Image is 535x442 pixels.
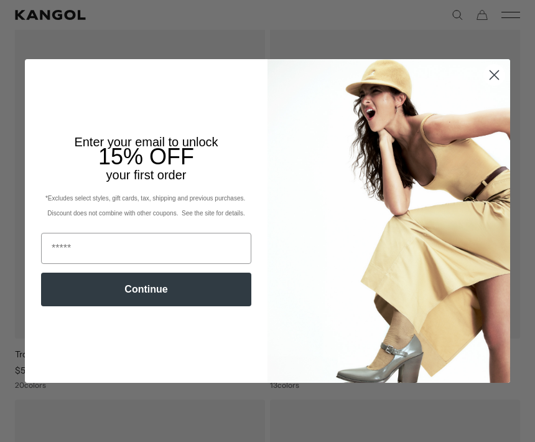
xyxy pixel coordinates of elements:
span: 15% OFF [98,144,194,169]
button: Close dialog [483,64,505,86]
button: Continue [41,273,251,306]
span: *Excludes select styles, gift cards, tax, shipping and previous purchases. Discount does not comb... [45,195,247,217]
span: your first order [106,168,187,182]
span: Enter your email to unlock [74,135,218,149]
img: 93be19ad-e773-4382-80b9-c9d740c9197f.jpeg [267,59,510,383]
input: Email [41,233,251,264]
